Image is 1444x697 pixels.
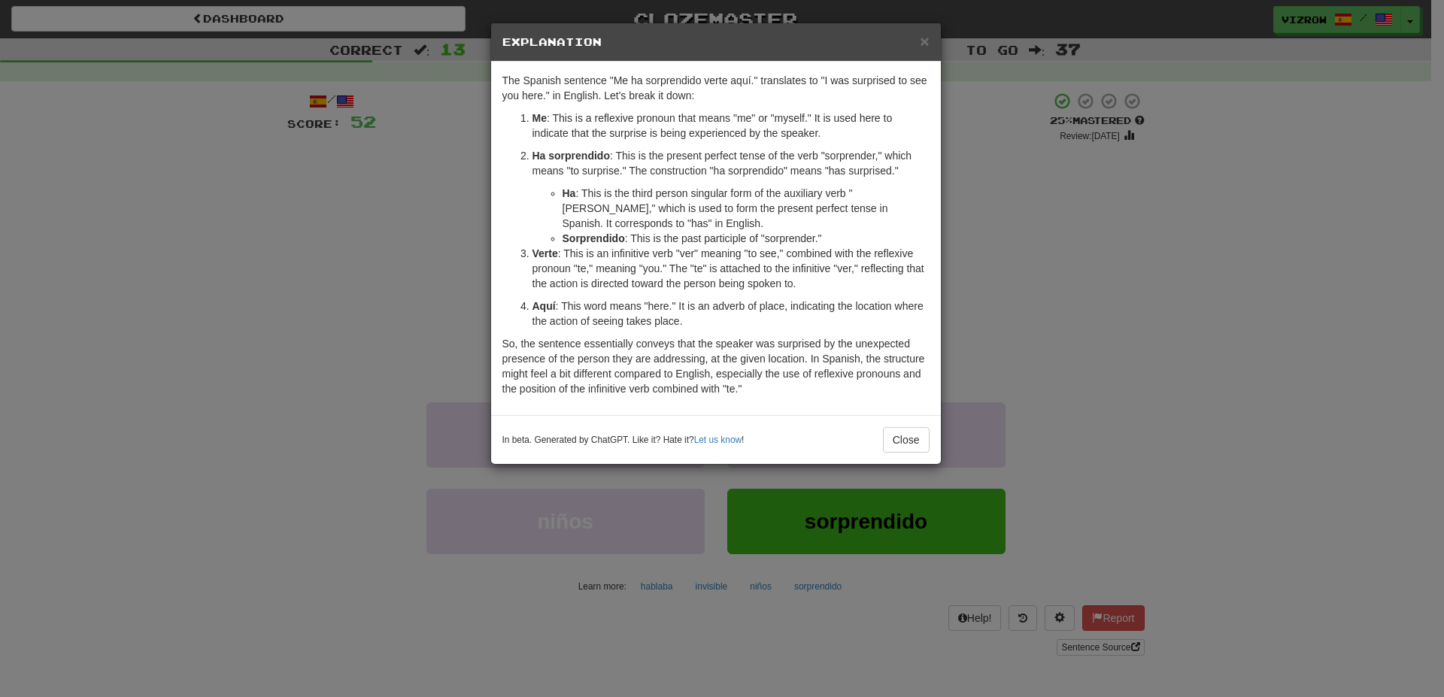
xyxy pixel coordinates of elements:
[532,112,547,124] strong: Me
[563,232,625,244] strong: Sorprendido
[532,300,556,312] strong: Aquí
[502,35,930,50] h5: Explanation
[532,150,610,162] strong: Ha sorprendido
[502,73,930,103] p: The Spanish sentence "Me ha sorprendido verte aquí." translates to "I was surprised to see you he...
[563,186,930,231] li: : This is the third person singular form of the auxiliary verb "[PERSON_NAME]," which is used to ...
[532,247,558,259] strong: Verte
[563,231,930,246] li: : This is the past participle of "sorprender."
[532,148,930,178] p: : This is the present perfect tense of the verb "sorprender," which means "to surprise." The cons...
[563,187,576,199] strong: Ha
[920,32,929,50] span: ×
[532,298,930,329] p: : This word means "here." It is an adverb of place, indicating the location where the action of s...
[502,336,930,396] p: So, the sentence essentially conveys that the speaker was surprised by the unexpected presence of...
[883,427,930,453] button: Close
[532,111,930,141] p: : This is a reflexive pronoun that means "me" or "myself." It is used here to indicate that the s...
[694,435,742,445] a: Let us know
[920,33,929,49] button: Close
[502,434,745,447] small: In beta. Generated by ChatGPT. Like it? Hate it? !
[532,246,930,291] p: : This is an infinitive verb "ver" meaning "to see," combined with the reflexive pronoun "te," me...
